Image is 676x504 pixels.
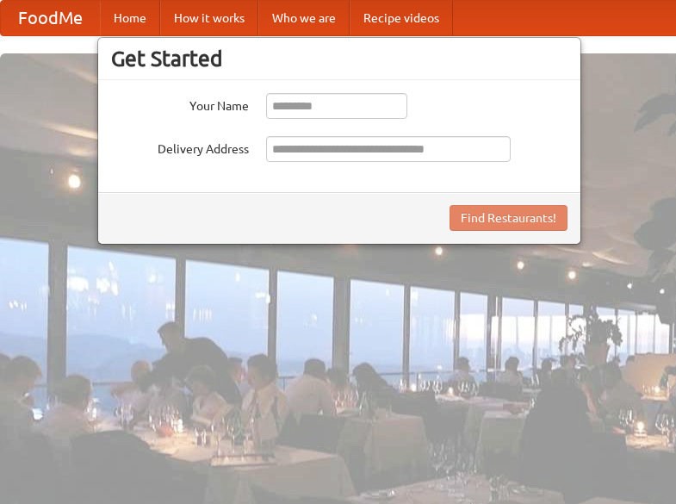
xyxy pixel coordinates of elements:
[350,1,453,35] a: Recipe videos
[450,205,567,231] button: Find Restaurants!
[258,1,350,35] a: Who we are
[160,1,258,35] a: How it works
[111,93,249,115] label: Your Name
[111,136,249,158] label: Delivery Address
[1,1,100,35] a: FoodMe
[100,1,160,35] a: Home
[111,46,567,72] h3: Get Started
